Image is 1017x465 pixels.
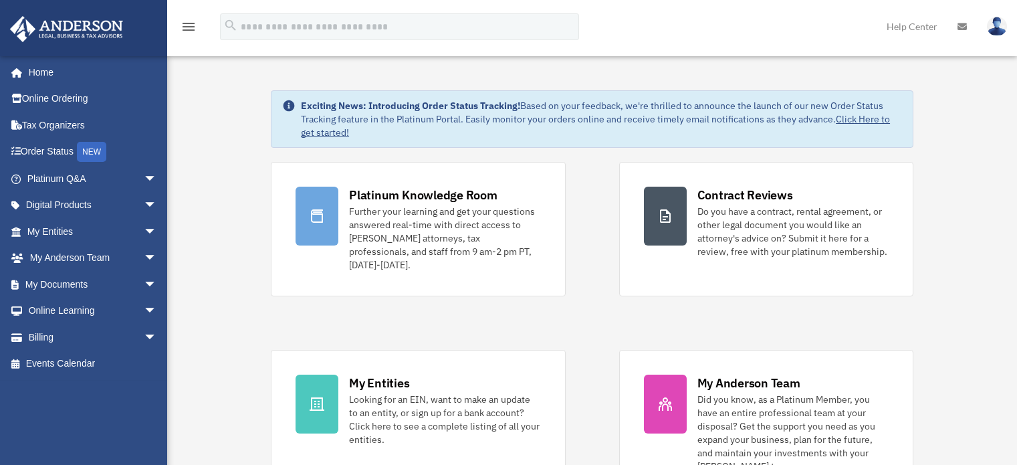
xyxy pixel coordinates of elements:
a: Platinum Q&Aarrow_drop_down [9,165,177,192]
a: Platinum Knowledge Room Further your learning and get your questions answered real-time with dire... [271,162,565,296]
div: Platinum Knowledge Room [349,187,497,203]
a: menu [181,23,197,35]
a: Tax Organizers [9,112,177,138]
a: Online Ordering [9,86,177,112]
a: My Documentsarrow_drop_down [9,271,177,298]
i: search [223,18,238,33]
a: My Anderson Teamarrow_drop_down [9,245,177,272]
div: Contract Reviews [697,187,793,203]
a: Digital Productsarrow_drop_down [9,192,177,219]
div: Do you have a contract, rental agreement, or other legal document you would like an attorney's ad... [697,205,889,258]
a: Click Here to get started! [301,113,890,138]
div: Based on your feedback, we're thrilled to announce the launch of our new Order Status Tracking fe... [301,99,902,139]
a: Billingarrow_drop_down [9,324,177,351]
span: arrow_drop_down [144,271,171,298]
img: User Pic [987,17,1007,36]
div: Looking for an EIN, want to make an update to an entity, or sign up for a bank account? Click her... [349,393,540,446]
span: arrow_drop_down [144,192,171,219]
span: arrow_drop_down [144,245,171,272]
span: arrow_drop_down [144,324,171,351]
i: menu [181,19,197,35]
span: arrow_drop_down [144,218,171,246]
a: Home [9,59,171,86]
span: arrow_drop_down [144,165,171,193]
a: Online Learningarrow_drop_down [9,298,177,324]
div: NEW [77,142,106,162]
div: Further your learning and get your questions answered real-time with direct access to [PERSON_NAM... [349,205,540,272]
a: Events Calendar [9,351,177,377]
img: Anderson Advisors Platinum Portal [6,16,127,42]
strong: Exciting News: Introducing Order Status Tracking! [301,100,520,112]
span: arrow_drop_down [144,298,171,325]
a: My Entitiesarrow_drop_down [9,218,177,245]
div: My Entities [349,375,409,391]
a: Order StatusNEW [9,138,177,166]
a: Contract Reviews Do you have a contract, rental agreement, or other legal document you would like... [619,162,913,296]
div: My Anderson Team [697,375,800,391]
